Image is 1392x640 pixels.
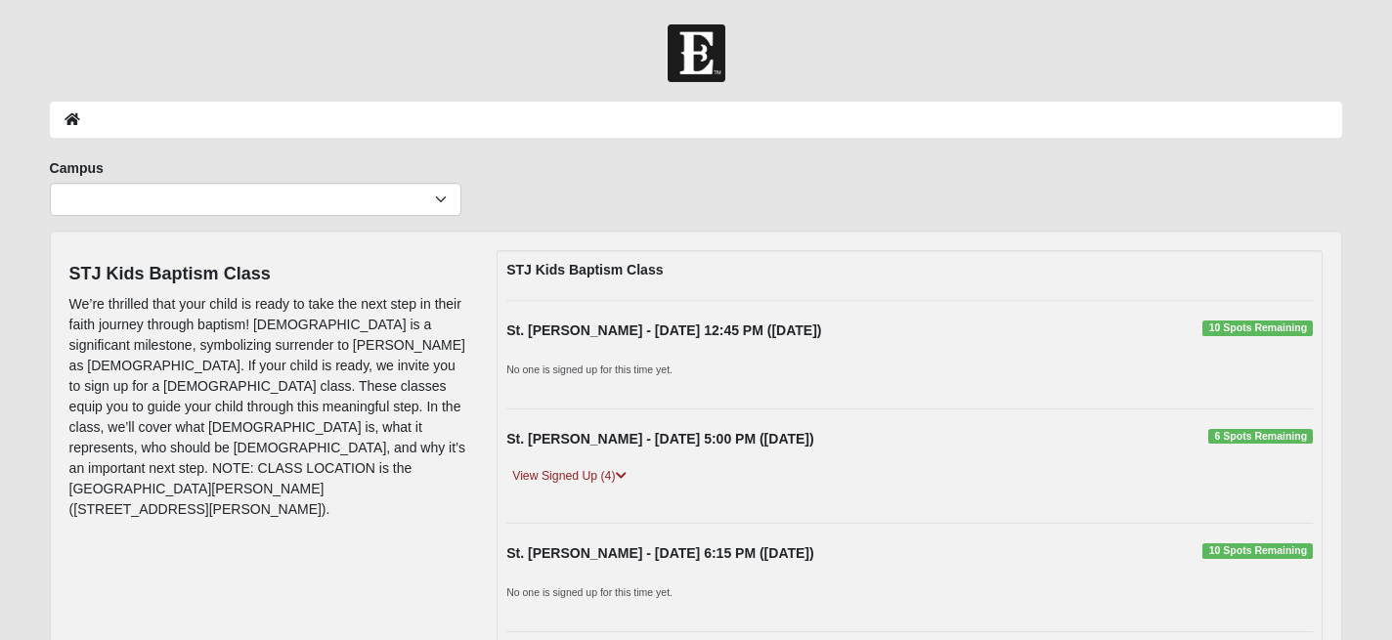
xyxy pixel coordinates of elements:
[1202,320,1313,336] span: 10 Spots Remaining
[69,264,468,285] h4: STJ Kids Baptism Class
[69,294,468,520] p: We’re thrilled that your child is ready to take the next step in their faith journey through bapt...
[506,363,673,375] small: No one is signed up for this time yet.
[506,466,631,487] a: View Signed Up (4)
[1202,543,1313,559] span: 10 Spots Remaining
[506,586,673,598] small: No one is signed up for this time yet.
[506,322,821,338] strong: St. [PERSON_NAME] - [DATE] 12:45 PM ([DATE])
[506,545,813,561] strong: St. [PERSON_NAME] - [DATE] 6:15 PM ([DATE])
[506,431,813,447] strong: St. [PERSON_NAME] - [DATE] 5:00 PM ([DATE])
[50,158,104,178] label: Campus
[668,24,725,82] img: Church of Eleven22 Logo
[1208,429,1313,445] span: 6 Spots Remaining
[506,262,663,277] strong: STJ Kids Baptism Class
